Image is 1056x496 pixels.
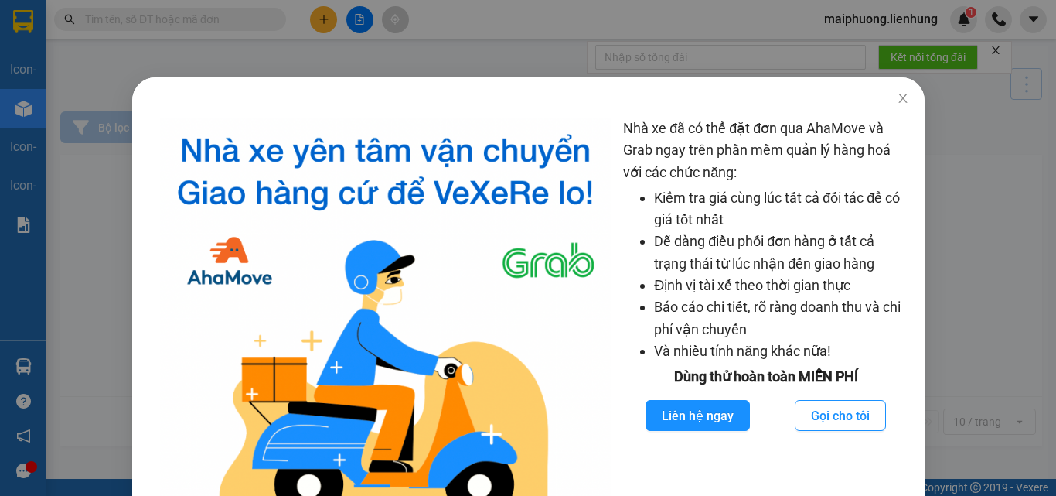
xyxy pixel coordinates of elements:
button: Gọi cho tôi [795,400,886,431]
li: Dễ dàng điều phối đơn hàng ở tất cả trạng thái từ lúc nhận đến giao hàng [654,231,908,275]
li: Và nhiều tính năng khác nữa! [654,340,908,362]
span: close [896,92,908,104]
span: Gọi cho tôi [811,406,870,426]
li: Định vị tài xế theo thời gian thực [654,275,908,296]
li: Báo cáo chi tiết, rõ ràng doanh thu và chi phí vận chuyển [654,296,908,340]
button: Close [881,77,924,121]
span: Liên hệ ngay [662,406,734,426]
div: Dùng thử hoàn toàn MIỄN PHÍ [623,366,908,388]
button: Liên hệ ngay [646,400,750,431]
li: Kiểm tra giá cùng lúc tất cả đối tác để có giá tốt nhất [654,187,908,231]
